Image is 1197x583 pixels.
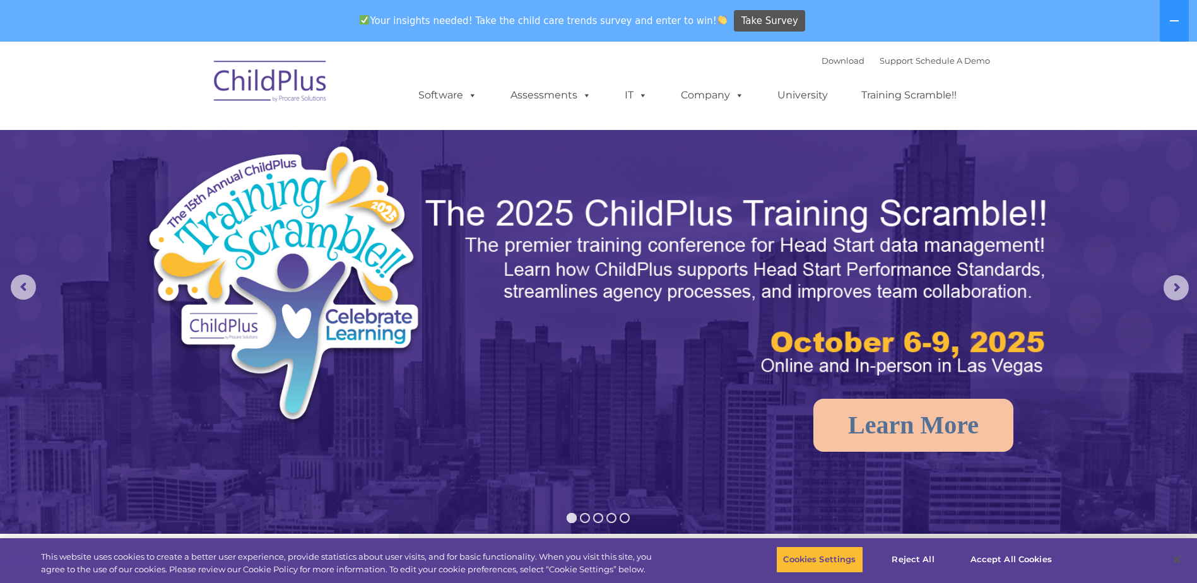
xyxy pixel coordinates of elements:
[822,56,990,66] font: |
[175,83,214,93] span: Last name
[612,83,660,108] a: IT
[668,83,757,108] a: Company
[498,83,604,108] a: Assessments
[360,15,369,25] img: ✅
[41,551,658,575] div: This website uses cookies to create a better user experience, provide statistics about user visit...
[1163,546,1191,574] button: Close
[822,56,864,66] a: Download
[734,10,805,32] a: Take Survey
[874,546,953,573] button: Reject All
[849,83,969,108] a: Training Scramble!!
[175,135,229,144] span: Phone number
[741,10,798,32] span: Take Survey
[208,52,334,115] img: ChildPlus by Procare Solutions
[765,83,840,108] a: University
[813,399,1013,452] a: Learn More
[355,8,733,33] span: Your insights needed! Take the child care trends survey and enter to win!
[880,56,913,66] a: Support
[916,56,990,66] a: Schedule A Demo
[776,546,863,573] button: Cookies Settings
[717,15,727,25] img: 👏
[964,546,1059,573] button: Accept All Cookies
[406,83,490,108] a: Software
